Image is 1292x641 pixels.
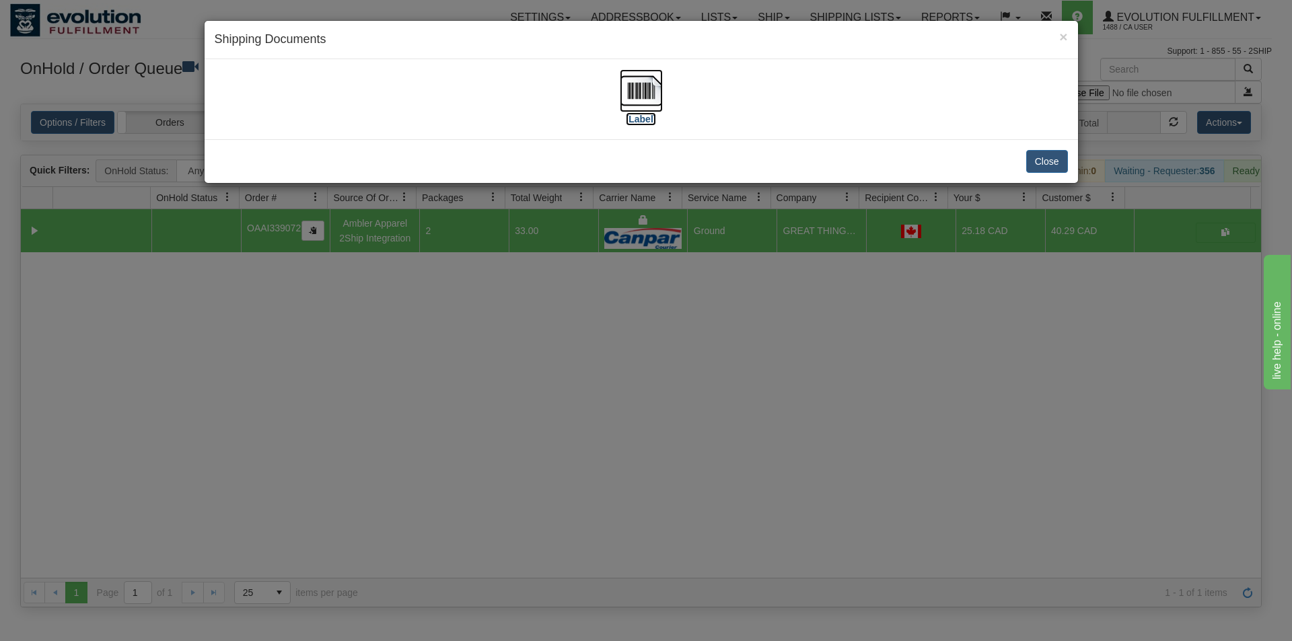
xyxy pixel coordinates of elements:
button: Close [1059,30,1067,44]
img: barcode.jpg [620,69,663,112]
h4: Shipping Documents [215,31,1068,48]
button: Close [1026,150,1068,173]
iframe: chat widget [1261,252,1291,389]
label: [Label] [626,112,657,126]
span: × [1059,29,1067,44]
div: live help - online [10,8,124,24]
a: [Label] [620,84,663,124]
